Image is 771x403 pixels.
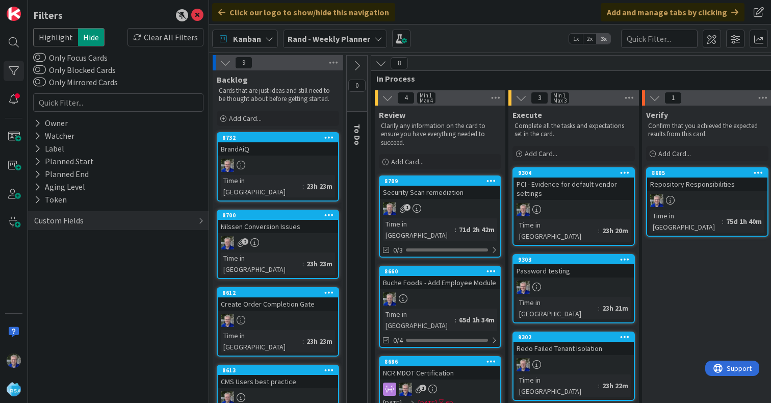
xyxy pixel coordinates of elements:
[380,383,500,396] div: RT
[304,181,335,192] div: 23h 23m
[304,258,335,269] div: 23h 23m
[380,177,500,186] div: 8709
[647,178,767,191] div: Repository Responsibilities
[597,34,610,44] span: 3x
[33,168,90,181] div: Planned End
[218,220,338,233] div: Nilssen Conversion Issues
[384,178,500,185] div: 8709
[513,333,634,355] div: 9302Redo Failed Tenant Isolation
[380,357,500,366] div: 8686
[217,210,339,279] a: 8700Nilssen Conversion IssuesRTTime in [GEOGRAPHIC_DATA]:23h 23m
[33,64,116,76] label: Only Blocked Cards
[513,178,634,200] div: PCI - Evidence for default vendor settings
[512,332,635,401] a: 9302Redo Failed Tenant IsolationRTTime in [GEOGRAPHIC_DATA]:23h 22m
[553,98,567,103] div: Max 3
[646,167,768,237] a: 8605Repository ResponsibilitiesRTTime in [GEOGRAPHIC_DATA]:75d 1h 40m
[383,218,455,241] div: Time in [GEOGRAPHIC_DATA]
[420,385,426,391] span: 1
[7,354,21,368] img: RT
[302,336,304,347] span: :
[127,28,203,46] div: Clear All Filters
[218,211,338,233] div: 8700Nilssen Conversion Issues
[218,366,338,375] div: 8613
[525,149,557,158] span: Add Card...
[218,211,338,220] div: 8700
[33,130,75,142] div: Watcher
[218,142,338,156] div: BrandAiQ
[219,87,337,104] p: Cards that are just ideas and still need to be thought about before getting started.
[380,177,500,199] div: 8709Security Scan remediation
[217,132,339,202] a: 8732BrandAiQRTTime in [GEOGRAPHIC_DATA]:23h 23m
[218,366,338,388] div: 8613CMS Users best practice
[380,186,500,199] div: Security Scan remediation
[376,73,763,84] span: In Process
[600,380,631,391] div: 23h 22m
[513,342,634,355] div: Redo Failed Tenant Isolation
[513,203,634,216] div: RT
[380,202,500,215] div: RT
[399,383,412,396] img: RT
[383,309,455,331] div: Time in [GEOGRAPHIC_DATA]
[722,216,724,227] span: :
[647,194,767,207] div: RT
[379,110,405,120] span: Review
[517,358,530,371] img: RT
[600,225,631,236] div: 23h 20m
[518,334,634,341] div: 9302
[569,34,583,44] span: 1x
[383,202,396,215] img: RT
[212,3,395,21] div: Click our logo to show/hide this navigation
[381,122,499,147] p: Clarify any information on the card to ensure you have everything needed to succeed.
[33,214,85,227] div: Custom Fields
[221,175,302,197] div: Time in [GEOGRAPHIC_DATA]
[221,314,234,327] img: RT
[650,210,722,233] div: Time in [GEOGRAPHIC_DATA]
[647,168,767,178] div: 8605
[348,80,366,92] span: 0
[221,159,234,172] img: RT
[229,114,262,123] span: Add Card...
[222,212,338,219] div: 8700
[352,124,363,145] span: To Do
[513,264,634,278] div: Password testing
[379,175,501,258] a: 8709Security Scan remediationRTTime in [GEOGRAPHIC_DATA]:71d 2h 42m0/3
[33,76,118,88] label: Only Mirrored Cards
[218,314,338,327] div: RT
[33,53,46,63] button: Only Focus Cards
[302,181,304,192] span: :
[518,256,634,263] div: 9303
[218,133,338,156] div: 8732BrandAiQ
[553,93,566,98] div: Min 1
[531,92,548,104] span: 3
[7,7,21,21] img: Visit kanbanzone.com
[380,276,500,289] div: Buche Foods - Add Employee Module
[235,57,252,69] span: 9
[646,110,668,120] span: Verify
[218,159,338,172] div: RT
[583,34,597,44] span: 2x
[513,333,634,342] div: 9302
[518,169,634,177] div: 9304
[512,167,635,246] a: 9304PCI - Evidence for default vendor settingsRTTime in [GEOGRAPHIC_DATA]:23h 20m
[222,289,338,296] div: 8612
[302,258,304,269] span: :
[517,281,530,294] img: RT
[391,157,424,166] span: Add Card...
[218,236,338,249] div: RT
[33,142,65,155] div: Label
[517,297,598,319] div: Time in [GEOGRAPHIC_DATA]
[33,117,69,130] div: Owner
[33,65,46,75] button: Only Blocked Cards
[391,57,408,69] span: 8
[221,253,302,275] div: Time in [GEOGRAPHIC_DATA]
[384,358,500,365] div: 8686
[420,98,433,103] div: Max 4
[513,255,634,264] div: 9303
[33,193,68,206] div: Token
[455,224,456,235] span: :
[380,267,500,276] div: 8660
[221,236,234,249] img: RT
[512,254,635,323] a: 9303Password testingRTTime in [GEOGRAPHIC_DATA]:23h 21m
[650,194,663,207] img: RT
[512,110,542,120] span: Execute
